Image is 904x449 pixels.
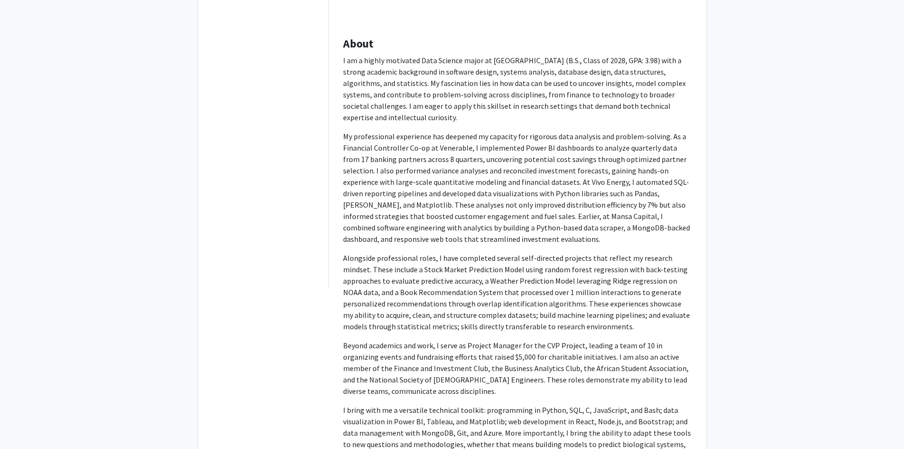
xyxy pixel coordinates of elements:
iframe: Chat [7,406,40,442]
p: My professional experience has deepened my capacity for rigorous data analysis and problem-solvin... [343,131,692,245]
p: Beyond academics and work, I serve as Project Manager for the CVP Project, leading a team of 10 i... [343,340,692,397]
p: I am a highly motivated Data Science major at [GEOGRAPHIC_DATA] (B.S., Class of 2028, GPA: 3.98) ... [343,55,692,123]
b: About [343,36,373,51]
p: Alongside professional roles, I have completed several self-directed projects that reflect my res... [343,252,692,332]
